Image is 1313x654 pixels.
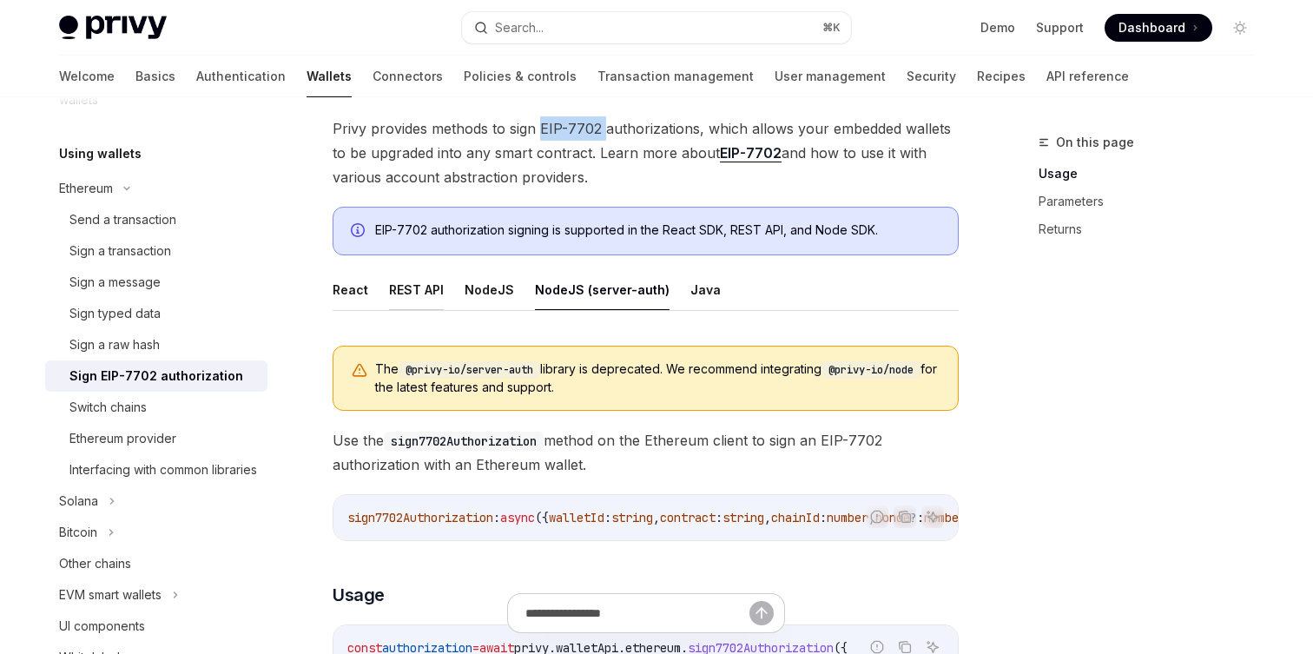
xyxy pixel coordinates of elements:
a: Sign a transaction [45,235,267,267]
a: Security [907,56,956,97]
span: , [653,510,660,525]
span: The library is deprecated. We recommend integrating for the latest features and support. [375,360,940,396]
span: ({ [535,510,549,525]
a: Basics [135,56,175,97]
a: API reference [1046,56,1129,97]
div: Sign a transaction [69,241,171,261]
code: @privy-io/server-auth [399,361,540,379]
span: chainId [771,510,820,525]
a: Authentication [196,56,286,97]
a: Parameters [1039,188,1268,215]
a: Policies & controls [464,56,577,97]
button: Ask AI [921,505,944,528]
div: Send a transaction [69,209,176,230]
span: , [764,510,771,525]
a: UI components [45,611,267,642]
div: EVM smart wallets [59,585,162,605]
div: Ethereum [59,178,113,199]
button: Copy the contents from the code block [894,505,916,528]
div: Solana [59,491,98,512]
a: Other chains [45,548,267,579]
a: Ethereum provider [45,423,267,454]
span: Use the method on the Ethereum client to sign an EIP-7702 authorization with an Ethereum wallet. [333,428,959,477]
span: : [820,510,827,525]
button: Toggle dark mode [1226,14,1254,42]
span: On this page [1056,132,1134,153]
a: User management [775,56,886,97]
div: UI components [59,616,145,637]
button: Report incorrect code [866,505,888,528]
code: @privy-io/node [821,361,920,379]
span: number [924,510,966,525]
a: Returns [1039,215,1268,243]
button: NodeJS [465,269,514,310]
svg: Warning [351,362,368,380]
a: Sign EIP-7702 authorization [45,360,267,392]
a: Sign a message [45,267,267,298]
span: async [500,510,535,525]
a: Transaction management [597,56,754,97]
span: string [611,510,653,525]
div: Ethereum provider [69,428,176,449]
a: Dashboard [1105,14,1212,42]
a: Wallets [307,56,352,97]
span: Usage [333,583,385,607]
div: Sign typed data [69,303,161,324]
span: Privy provides methods to sign EIP-7702 authorizations, which allows your embedded wallets to be ... [333,116,959,189]
span: Dashboard [1118,19,1185,36]
a: Switch chains [45,392,267,423]
a: Sign a raw hash [45,329,267,360]
span: ?: [910,510,924,525]
div: Switch chains [69,397,147,418]
span: : [604,510,611,525]
span: number [827,510,868,525]
button: Java [690,269,721,310]
div: Other chains [59,553,131,574]
button: Send message [749,601,774,625]
a: Sign typed data [45,298,267,329]
div: Sign EIP-7702 authorization [69,366,243,386]
h5: Using wallets [59,143,142,164]
button: NodeJS (server-auth) [535,269,670,310]
svg: Info [351,223,368,241]
img: light logo [59,16,167,40]
div: Bitcoin [59,522,97,543]
span: sign7702Authorization [347,510,493,525]
span: contract [660,510,716,525]
span: ⌘ K [822,21,841,35]
a: EIP-7702 [720,144,782,162]
a: Interfacing with common libraries [45,454,267,486]
div: Sign a raw hash [69,334,160,355]
code: sign7702Authorization [384,432,544,451]
span: : [493,510,500,525]
a: Welcome [59,56,115,97]
button: REST API [389,269,444,310]
a: Send a transaction [45,204,267,235]
span: walletId [549,510,604,525]
div: Interfacing with common libraries [69,459,257,480]
a: Demo [980,19,1015,36]
a: Recipes [977,56,1026,97]
a: Usage [1039,160,1268,188]
a: Connectors [373,56,443,97]
div: EIP-7702 authorization signing is supported in the React SDK, REST API, and Node SDK. [375,221,940,241]
span: string [722,510,764,525]
button: Search...⌘K [462,12,851,43]
button: React [333,269,368,310]
div: Sign a message [69,272,161,293]
a: Support [1036,19,1084,36]
div: Search... [495,17,544,38]
span: : [716,510,722,525]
